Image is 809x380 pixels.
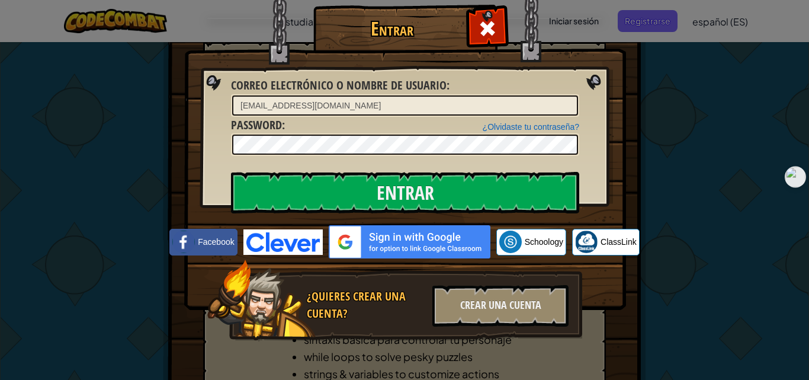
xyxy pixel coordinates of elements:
div: ¿Quieres crear una cuenta? [307,288,425,322]
span: Correo electrónico o nombre de usuario [231,77,447,93]
input: Entrar [231,172,579,213]
img: clever-logo-blue.png [243,229,323,255]
label: : [231,77,450,94]
img: schoology.png [499,231,522,253]
span: ClassLink [601,236,637,248]
img: gplus_sso_button2.svg [329,225,490,258]
label: : [231,117,285,134]
span: Password [231,117,282,133]
img: classlink-logo-small.png [575,231,598,253]
span: Schoology [525,236,563,248]
h1: Entrar [316,18,467,39]
span: Facebook [198,236,234,248]
div: Crear una cuenta [432,285,569,327]
img: facebook_small.png [172,231,195,253]
a: ¿Olvidaste tu contraseña? [483,122,579,132]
